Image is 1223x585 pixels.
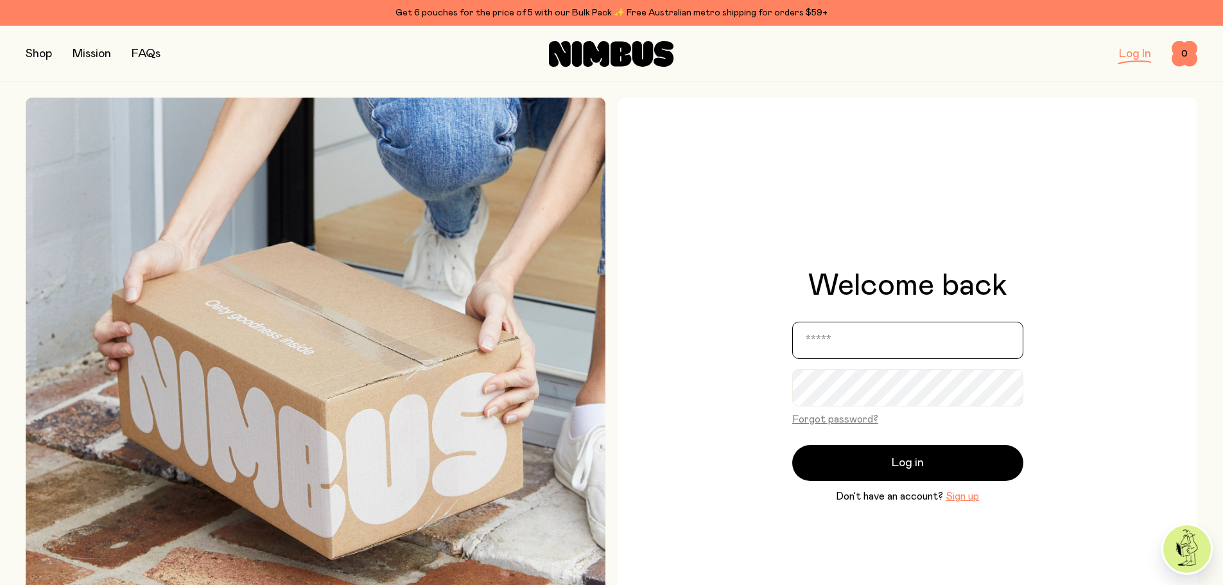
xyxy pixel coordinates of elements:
div: Get 6 pouches for the price of 5 with our Bulk Pack ✨ Free Australian metro shipping for orders $59+ [26,5,1197,21]
a: Mission [73,48,111,60]
button: Forgot password? [792,412,878,427]
a: FAQs [132,48,160,60]
a: Log In [1119,48,1151,60]
button: Log in [792,445,1023,481]
h1: Welcome back [808,270,1007,301]
span: Log in [892,454,924,472]
span: Don’t have an account? [836,489,943,504]
img: agent [1163,525,1211,573]
button: Sign up [946,489,979,504]
button: 0 [1172,41,1197,67]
